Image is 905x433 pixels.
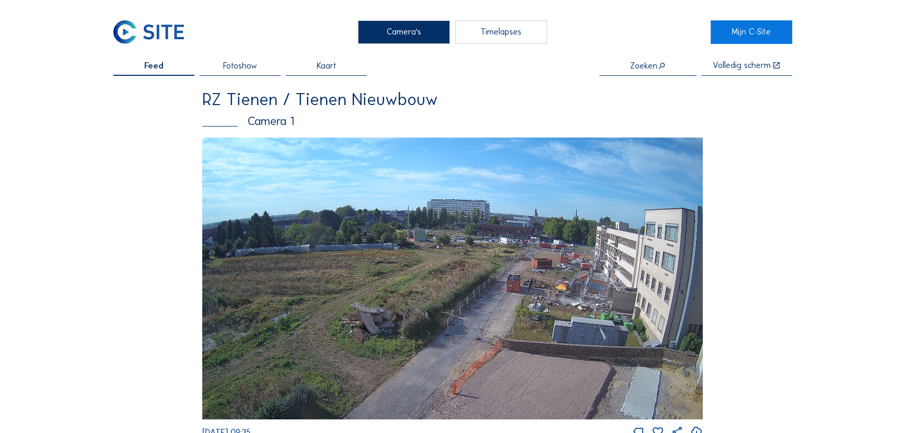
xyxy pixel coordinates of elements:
div: Volledig scherm [713,61,771,70]
div: Camera's [358,20,450,44]
div: Camera 1 [202,116,703,128]
img: C-SITE Logo [113,20,184,44]
span: Kaart [317,62,337,70]
div: RZ Tienen / Tienen Nieuwbouw [202,91,703,108]
div: Timelapses [455,20,548,44]
span: Fotoshow [223,62,257,70]
a: C-SITE Logo [113,20,195,44]
img: Image [202,138,703,419]
span: Feed [144,62,164,70]
a: Mijn C-Site [711,20,792,44]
